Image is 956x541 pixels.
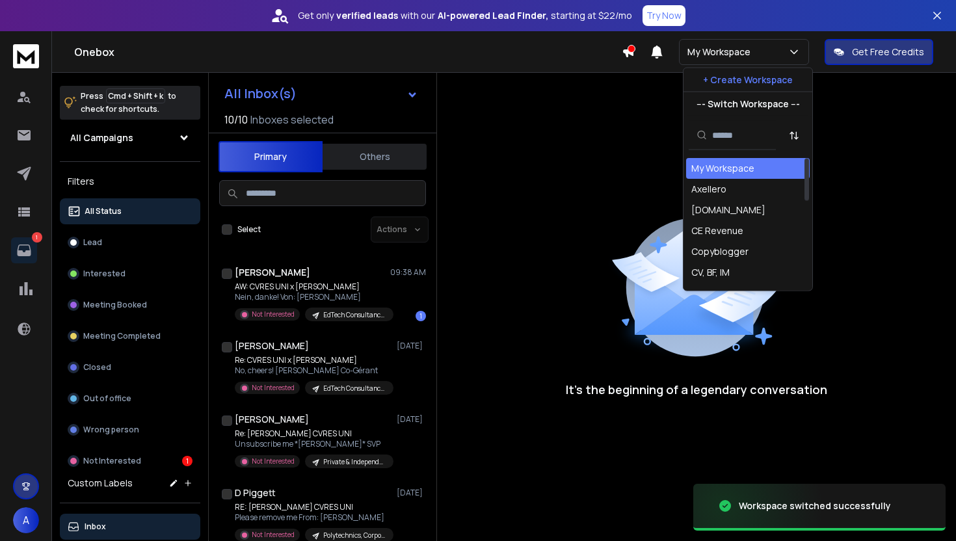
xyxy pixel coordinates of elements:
[781,122,807,148] button: Sort by Sort A-Z
[703,73,793,86] p: + Create Workspace
[250,112,334,127] h3: Inboxes selected
[68,477,133,490] h3: Custom Labels
[684,68,812,92] button: + Create Workspace
[106,88,165,103] span: Cmd + Shift + k
[691,245,749,258] div: Copyblogger
[235,282,391,292] p: AW: CVRES UNI x [PERSON_NAME]
[397,414,426,425] p: [DATE]
[566,380,827,399] p: It’s the beginning of a legendary conversation
[235,502,391,512] p: RE: [PERSON_NAME] CVRES UNI
[397,341,426,351] p: [DATE]
[85,521,106,532] p: Inbox
[83,237,102,248] p: Lead
[60,323,200,349] button: Meeting Completed
[219,141,323,172] button: Primary
[235,292,391,302] p: Nein, danke! Von: [PERSON_NAME]
[182,456,193,466] div: 1
[83,300,147,310] p: Meeting Booked
[74,44,622,60] h1: Onebox
[237,224,261,235] label: Select
[60,172,200,191] h3: Filters
[252,530,295,540] p: Not Interested
[323,310,386,320] p: EdTech Consultancies & Solution Providers (White-Label Model) / EU
[252,310,295,319] p: Not Interested
[60,261,200,287] button: Interested
[691,183,726,196] div: Axellero
[60,230,200,256] button: Lead
[83,425,139,435] p: Wrong person
[252,456,295,466] p: Not Interested
[60,386,200,412] button: Out of office
[323,457,386,467] p: Private & Independent Universities + International Branch Campuses / [GEOGRAPHIC_DATA]
[11,237,37,263] a: 1
[416,311,426,321] div: 1
[83,456,141,466] p: Not Interested
[691,162,754,175] div: My Workspace
[852,46,924,59] p: Get Free Credits
[224,87,297,100] h1: All Inbox(s)
[60,448,200,474] button: Not Interested1
[643,5,685,26] button: Try Now
[235,486,276,499] h1: D Piggett
[224,112,248,127] span: 10 / 10
[235,266,310,279] h1: [PERSON_NAME]
[60,292,200,318] button: Meeting Booked
[298,9,632,22] p: Get only with our starting at $22/mo
[32,232,42,243] p: 1
[70,131,133,144] h1: All Campaigns
[83,362,111,373] p: Closed
[691,287,730,300] div: Cynethiq
[323,142,427,171] button: Others
[691,204,765,217] div: [DOMAIN_NAME]
[235,365,391,376] p: No, cheers! [PERSON_NAME] Co-Gérant
[81,90,176,116] p: Press to check for shortcuts.
[739,499,891,512] div: Workspace switched successfully
[13,507,39,533] button: A
[323,384,386,393] p: EdTech Consultancies & Solution Providers (White-Label Model) / EU
[235,512,391,523] p: Please remove me From: [PERSON_NAME]
[60,354,200,380] button: Closed
[687,46,756,59] p: My Workspace
[235,413,309,426] h1: [PERSON_NAME]
[691,266,730,279] div: CV, BF, IM
[438,9,548,22] strong: AI-powered Lead Finder,
[85,206,122,217] p: All Status
[397,488,426,498] p: [DATE]
[235,429,391,439] p: Re: [PERSON_NAME] CVRES UNI
[83,331,161,341] p: Meeting Completed
[646,9,682,22] p: Try Now
[323,531,386,540] p: Polytechnics, Corporate Training Divisions & Digital Skills NGOs / [GEOGRAPHIC_DATA]
[697,98,800,111] p: --- Switch Workspace ---
[235,339,309,352] h1: [PERSON_NAME]
[691,224,743,237] div: CE Revenue
[252,383,295,393] p: Not Interested
[825,39,933,65] button: Get Free Credits
[235,439,391,449] p: Unsubscribe me *[PERSON_NAME]* SVP
[60,125,200,151] button: All Campaigns
[60,198,200,224] button: All Status
[235,355,391,365] p: Re: CVRES UNI x [PERSON_NAME]
[13,44,39,68] img: logo
[60,417,200,443] button: Wrong person
[83,393,131,404] p: Out of office
[60,514,200,540] button: Inbox
[336,9,398,22] strong: verified leads
[83,269,126,279] p: Interested
[214,81,429,107] button: All Inbox(s)
[390,267,426,278] p: 09:38 AM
